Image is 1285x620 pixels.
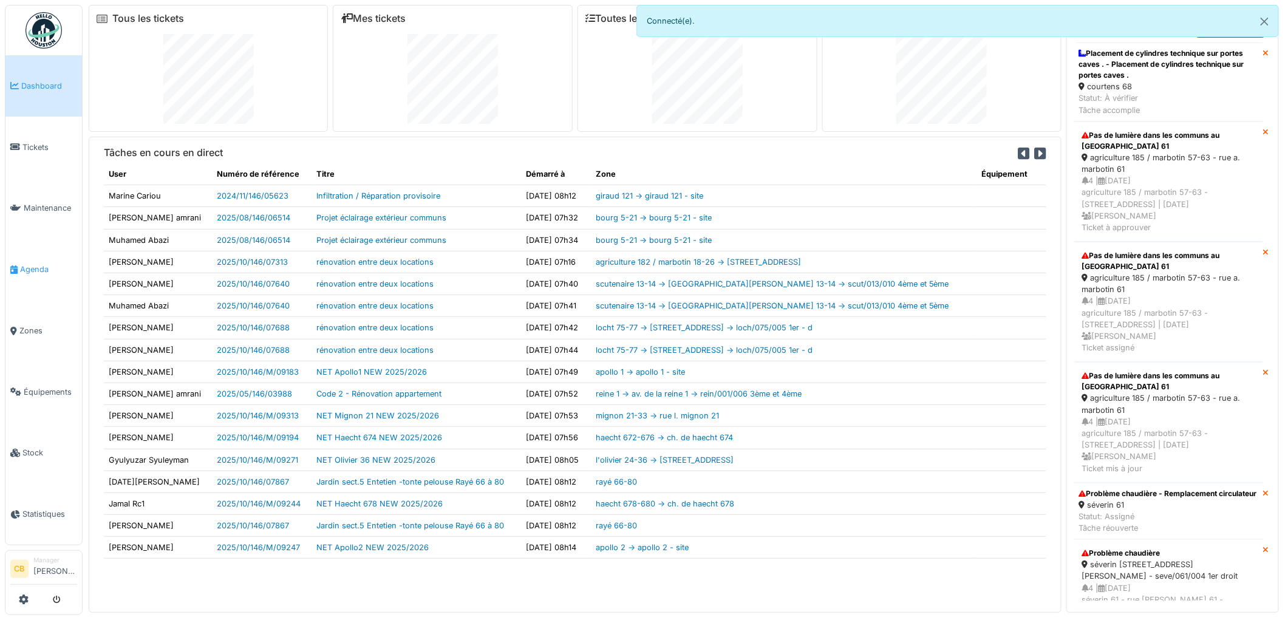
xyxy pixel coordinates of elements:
[22,508,77,520] span: Statistiques
[596,367,685,376] a: apollo 1 -> apollo 1 - site
[217,521,289,530] a: 2025/10/146/07867
[5,361,82,423] a: Équipements
[1082,175,1255,233] div: 4 | [DATE] agriculture 185 / marbotin 57-63 - [STREET_ADDRESS] | [DATE] [PERSON_NAME] Ticket à ap...
[21,80,77,92] span: Dashboard
[316,191,440,200] a: Infiltration / Réparation provisoire
[217,477,289,486] a: 2025/10/146/07867
[26,12,62,49] img: Badge_color-CXgf-gQk.svg
[104,427,212,449] td: [PERSON_NAME]
[1082,548,1255,559] div: Problème chaudière
[5,423,82,484] a: Stock
[596,499,734,508] a: haecht 678-680 -> ch. de haecht 678
[5,239,82,300] a: Agenda
[10,560,29,578] li: CB
[585,13,676,24] a: Toutes les tâches
[217,433,299,442] a: 2025/10/146/M/09194
[316,257,434,267] a: rénovation entre deux locations
[521,317,591,339] td: [DATE] 07h42
[1074,362,1263,482] a: Pas de lumière dans les communs au [GEOGRAPHIC_DATA] 61 agriculture 185 / marbotin 57-63 - rue a....
[104,515,212,537] td: [PERSON_NAME]
[596,323,813,332] a: locht 75-77 -> [STREET_ADDRESS] -> loch/075/005 1er - d
[521,339,591,361] td: [DATE] 07h44
[316,499,443,508] a: NET Haecht 678 NEW 2025/2026
[316,279,434,288] a: rénovation entre deux locations
[316,213,446,222] a: Projet éclairage extérieur communs
[591,163,977,185] th: Zone
[1079,81,1258,92] div: courtens 68
[521,537,591,559] td: [DATE] 08h14
[316,433,442,442] a: NET Haecht 674 NEW 2025/2026
[24,386,77,398] span: Équipements
[316,521,504,530] a: Jardin sect.5 Entetien -tonte pelouse Rayé 66 à 80
[20,264,77,275] span: Agenda
[217,323,290,332] a: 2025/10/146/07688
[33,556,77,582] li: [PERSON_NAME]
[521,471,591,492] td: [DATE] 08h12
[1082,370,1255,392] div: Pas de lumière dans les communs au [GEOGRAPHIC_DATA] 61
[1079,48,1258,81] div: Placement de cylindres technique sur portes caves . - Placement de cylindres technique sur portes...
[33,556,77,565] div: Manager
[596,389,802,398] a: reine 1 -> av. de la reine 1 -> rein/001/006 3ème et 4ème
[521,207,591,229] td: [DATE] 07h32
[104,339,212,361] td: [PERSON_NAME]
[596,213,712,222] a: bourg 5-21 -> bourg 5-21 - site
[521,295,591,317] td: [DATE] 07h41
[1079,511,1257,534] div: Statut: Assigné Tâche réouverte
[19,325,77,336] span: Zones
[1082,392,1255,415] div: agriculture 185 / marbotin 57-63 - rue a. marbotin 61
[1082,250,1255,272] div: Pas de lumière dans les communs au [GEOGRAPHIC_DATA] 61
[5,55,82,117] a: Dashboard
[104,185,212,207] td: Marine Cariou
[596,236,712,245] a: bourg 5-21 -> bourg 5-21 - site
[1079,488,1257,499] div: Problème chaudière - Remplacement circulateur
[104,317,212,339] td: [PERSON_NAME]
[1082,272,1255,295] div: agriculture 185 / marbotin 57-63 - rue a. marbotin 61
[24,202,77,214] span: Maintenance
[521,405,591,427] td: [DATE] 07h53
[596,279,949,288] a: scutenaire 13-14 -> [GEOGRAPHIC_DATA][PERSON_NAME] 13-14 -> scut/013/010 4ème et 5ème
[104,207,212,229] td: [PERSON_NAME] amrani
[104,147,223,158] h6: Tâches en cours en direct
[521,515,591,537] td: [DATE] 08h12
[1074,43,1263,121] a: Placement de cylindres technique sur portes caves . - Placement de cylindres technique sur portes...
[1074,483,1263,540] a: Problème chaudière - Remplacement circulateur séverin 61 Statut: AssignéTâche réouverte
[596,521,637,530] a: rayé 66-80
[104,273,212,295] td: [PERSON_NAME]
[596,346,813,355] a: locht 75-77 -> [STREET_ADDRESS] -> loch/075/005 1er - d
[977,163,1046,185] th: Équipement
[1079,499,1257,511] div: séverin 61
[1082,295,1255,353] div: 4 | [DATE] agriculture 185 / marbotin 57-63 - [STREET_ADDRESS] | [DATE] [PERSON_NAME] Ticket assigné
[217,279,290,288] a: 2025/10/146/07640
[596,477,637,486] a: rayé 66-80
[104,383,212,404] td: [PERSON_NAME] amrani
[521,229,591,251] td: [DATE] 07h34
[316,389,441,398] a: Code 2 - Rénovation appartement
[1079,92,1258,115] div: Statut: À vérifier Tâche accomplie
[104,229,212,251] td: Muhamed Abazi
[316,411,439,420] a: NET Mignon 21 NEW 2025/2026
[316,367,427,376] a: NET Apollo1 NEW 2025/2026
[217,213,290,222] a: 2025/08/146/06514
[316,323,434,332] a: rénovation entre deux locations
[521,361,591,383] td: [DATE] 07h49
[316,236,446,245] a: Projet éclairage extérieur communs
[104,361,212,383] td: [PERSON_NAME]
[217,346,290,355] a: 2025/10/146/07688
[5,178,82,239] a: Maintenance
[217,411,299,420] a: 2025/10/146/M/09313
[312,163,521,185] th: Titre
[217,236,290,245] a: 2025/08/146/06514
[316,477,504,486] a: Jardin sect.5 Entetien -tonte pelouse Rayé 66 à 80
[104,295,212,317] td: Muhamed Abazi
[217,543,300,552] a: 2025/10/146/M/09247
[104,471,212,492] td: [DATE][PERSON_NAME]
[596,257,801,267] a: agriculture 182 / marbotin 18-26 -> [STREET_ADDRESS]
[1251,5,1278,38] button: Close
[22,447,77,458] span: Stock
[341,13,406,24] a: Mes tickets
[521,427,591,449] td: [DATE] 07h56
[521,273,591,295] td: [DATE] 07h40
[217,499,301,508] a: 2025/10/146/M/09244
[521,383,591,404] td: [DATE] 07h52
[22,141,77,153] span: Tickets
